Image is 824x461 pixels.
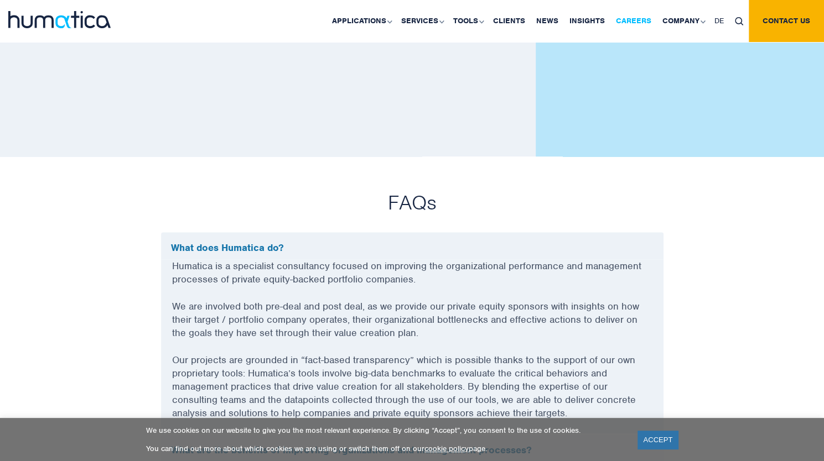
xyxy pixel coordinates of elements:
[172,300,652,353] p: We are involved both pre-deal and post deal, as we provide our private equity sponsors with insig...
[146,444,624,453] p: You can find out more about which cookies we are using or switch them off on our page.
[424,444,469,453] a: cookie policy
[171,242,654,254] h5: What does Humatica do?
[105,190,719,215] h3: FAQs
[172,353,652,433] p: Our projects are grounded in “fact-based transparency” which is possible thanks to the support of...
[714,16,724,25] span: DE
[172,259,652,300] p: Humatica is a specialist consultancy focused on improving the organizational performance and mana...
[146,426,624,435] p: We use cookies on our website to give you the most relevant experience. By clicking “Accept”, you...
[8,11,111,28] img: logo
[638,431,678,449] a: ACCEPT
[735,17,743,25] img: search_icon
